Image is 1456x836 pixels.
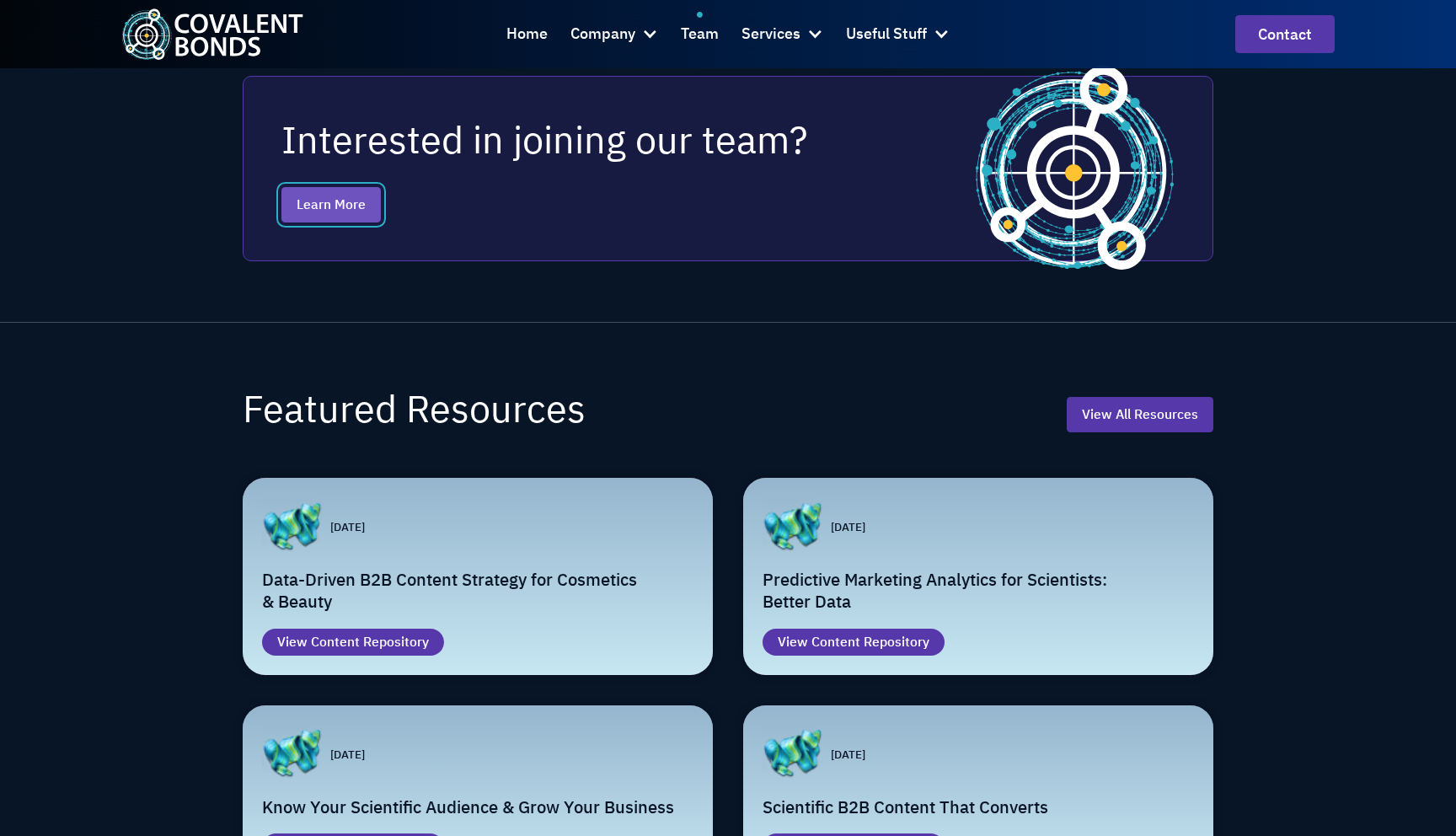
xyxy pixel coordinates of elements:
[741,12,823,57] div: Services
[570,12,658,57] div: Company
[741,22,800,46] div: Services
[262,569,694,614] h2: Data-Driven B2B Content Strategy for Cosmetics & Beauty
[570,22,635,46] div: Company
[811,632,929,652] div: Content Repository
[121,8,303,60] img: Covalent Bonds White / Teal Logo
[281,187,381,222] a: Learn More
[262,796,694,818] h2: Know Your Scientific Audience & Grow Your Business
[1199,654,1456,836] iframe: Chat Widget
[243,383,586,433] h2: Featured Resources
[846,22,927,46] div: Useful Stuff
[763,796,1195,818] h2: Scientific B2B Content That Converts
[330,518,365,535] p: [DATE]
[846,12,950,57] div: Useful Stuff
[506,12,548,57] a: Home
[831,746,865,763] p: [DATE]
[681,22,719,46] div: Team
[778,632,808,652] div: View
[311,632,429,652] div: Content Repository
[976,66,1175,271] img: Covalent Bonds Teal Favicon
[330,746,365,763] p: [DATE]
[1067,397,1213,432] a: View All Resources
[743,478,1213,675] a: [DATE]Predictive Marketing Analytics for Scientists: Better DataViewContent Repository
[831,518,865,535] p: [DATE]
[763,569,1195,614] h2: Predictive Marketing Analytics for Scientists: Better Data
[277,632,308,652] div: View
[681,12,719,57] a: Team
[506,22,548,46] div: Home
[1235,15,1335,53] a: contact
[281,115,809,164] h3: Interested in joining our team?
[121,8,303,60] a: home
[243,478,713,675] a: [DATE]Data-Driven B2B Content Strategy for Cosmetics & BeautyViewContent Repository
